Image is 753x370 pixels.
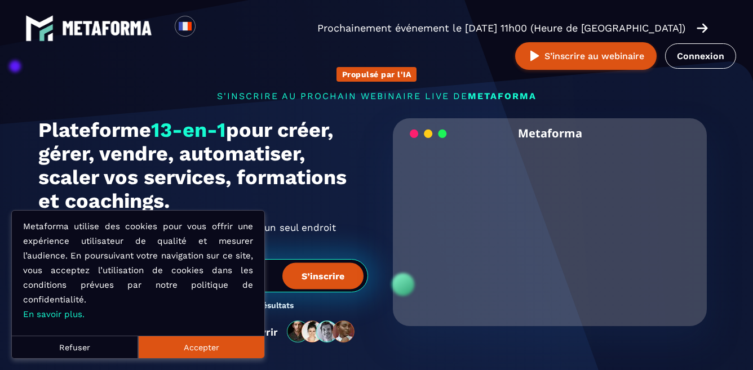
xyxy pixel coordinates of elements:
span: 13-en-1 [151,118,226,142]
video: Your browser does not support the video tag. [401,148,698,296]
button: S’inscrire au webinaire [515,42,657,70]
button: Refuser [12,336,138,358]
span: METAFORMA [468,91,537,101]
div: Search for option [196,16,223,41]
a: En savoir plus. [23,309,85,319]
img: fr [178,19,192,33]
img: loading [410,128,447,139]
button: Accepter [138,336,264,358]
p: Prochainement événement le [DATE] 11h00 (Heure de [GEOGRAPHIC_DATA]) [317,20,685,36]
img: arrow-right [697,22,708,34]
img: community-people [284,320,359,344]
h1: Plateforme pour créer, gérer, vendre, automatiser, scaler vos services, formations et coachings. [38,118,368,213]
input: Search for option [205,21,214,35]
img: play [528,49,542,63]
img: logo [62,21,152,35]
h2: Metaforma [518,118,582,148]
p: s'inscrire au prochain webinaire live de [38,91,715,101]
img: logo [25,14,54,42]
button: S’inscrire [282,262,364,289]
a: Connexion [665,43,736,69]
p: Metaforma utilise des cookies pour vous offrir une expérience utilisateur de qualité et mesurer l... [23,219,253,322]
